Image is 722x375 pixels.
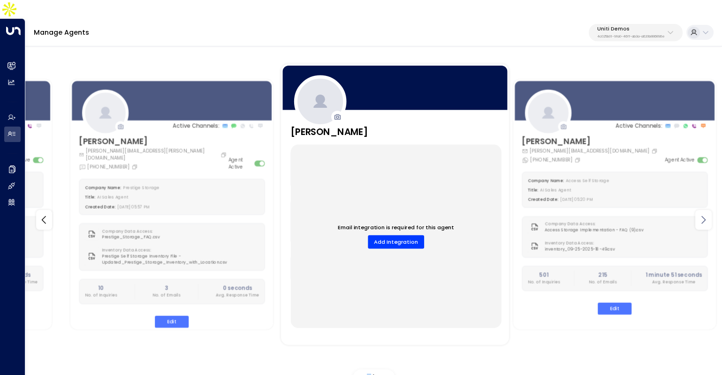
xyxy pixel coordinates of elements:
span: AI Sales Agent [97,195,128,200]
label: Inventory Data Access: [102,247,256,253]
label: Agent Active [0,157,30,164]
label: Title: [84,195,95,200]
button: Copy [220,152,228,158]
p: No. of Inquiries [527,279,560,285]
div: [PHONE_NUMBER] [79,164,139,171]
label: Created Date: [527,197,558,202]
h2: 10 [84,284,117,292]
h2: 215 [588,271,616,279]
p: Uniti Demos [597,26,665,32]
div: [PHONE_NUMBER] [522,157,582,164]
button: Copy [574,157,582,163]
button: Edit [598,303,631,315]
button: Copy [131,164,139,170]
p: Active Channels: [173,122,219,130]
label: Title: [527,187,538,193]
div: [PERSON_NAME][EMAIL_ADDRESS][PERSON_NAME][DOMAIN_NAME] [79,148,228,162]
p: 4c025b01-9fa0-46ff-ab3a-a620b886896e [597,35,665,38]
span: [DATE] 05:20 PM [560,197,593,202]
p: Avg. Response Time [646,279,702,285]
span: Access Storage Implementation - FAQ (9).csv [545,227,643,233]
label: Company Name: [527,178,564,183]
button: Add Integration [368,235,424,248]
span: Prestige_Storage_FAQ.csv [102,234,160,240]
label: Company Data Access: [102,228,157,234]
h3: [PERSON_NAME] [290,125,368,139]
span: [DATE] 05:57 PM [117,204,150,210]
h2: 3 [152,284,181,292]
label: Company Data Access: [545,221,640,227]
button: Copy [651,148,659,154]
label: Company Name: [84,185,121,190]
span: Prestige Self Storage Inventory File - Updated_Prestige_Storage_Inventory_with_Location.csv [102,253,259,265]
label: Agent Active [228,157,252,171]
label: Agent Active [665,157,695,164]
p: No. of Emails [588,279,616,285]
p: Active Channels: [616,122,662,130]
div: [PERSON_NAME][EMAIL_ADDRESS][DOMAIN_NAME] [522,148,659,155]
h3: [PERSON_NAME] [79,135,228,148]
span: Prestige Storage [123,185,160,190]
button: Edit [155,316,189,328]
p: No. of Emails [152,292,181,298]
h2: 1 minute 51 seconds [646,271,702,279]
button: Uniti Demos4c025b01-9fa0-46ff-ab3a-a620b886896e [589,24,683,41]
p: No. of Inquiries [84,292,117,298]
label: Inventory Data Access: [545,240,611,246]
span: inventory_09-25-2025-18-49.csv [545,246,615,252]
h2: 501 [527,271,560,279]
span: Access Self Storage [566,178,609,183]
a: Manage Agents [34,28,89,37]
p: Email integration is required for this agent [338,224,454,232]
span: AI Sales Agent [540,187,571,193]
label: Created Date: [84,204,115,210]
h3: [PERSON_NAME] [522,135,659,148]
p: Avg. Response Time [216,292,259,298]
h2: 0 seconds [216,284,259,292]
